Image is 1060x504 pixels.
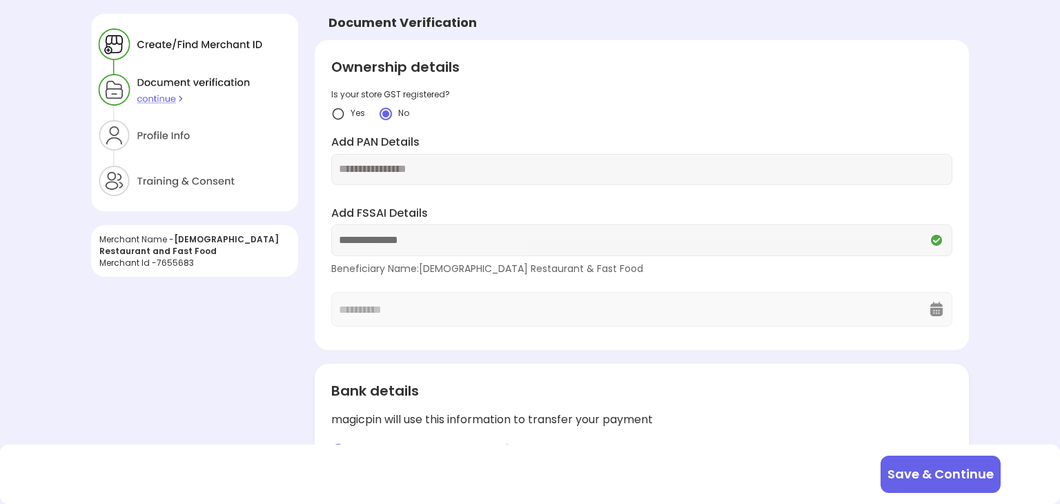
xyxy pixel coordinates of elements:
[331,262,952,275] div: Beneficiary Name: [DEMOGRAPHIC_DATA] Restaurant & Fast Food
[928,232,945,249] img: Q2VREkDUCX-Nh97kZdnvclHTixewBtwTiuomQU4ttMKm5pUNxe9W_NURYrLCGq_Mmv0UDstOKswiepyQhkhj-wqMpwXa6YfHU...
[331,135,952,151] label: Add PAN Details
[331,443,345,457] img: radio
[351,107,365,119] span: Yes
[520,442,569,458] span: Via UPI Id
[398,107,409,119] span: No
[379,107,393,121] img: crlYN1wOekqfTXo2sKdO7mpVD4GIyZBlBCY682TI1bTNaOsxckEXOmACbAD6EYcPGHR5wXB9K-wSeRvGOQTikGGKT-kEDVP-b...
[331,412,952,428] div: magicpin will use this information to transfer your payment
[331,57,952,77] div: Ownership details
[500,443,514,457] img: radio
[331,380,952,401] div: Bank details
[331,88,952,100] div: Is your store GST registered?
[99,233,279,257] span: [DEMOGRAPHIC_DATA] Restaurant and Fast Food
[881,456,1001,493] button: Save & Continue
[331,107,345,121] img: yidvdI1b1At5fYgYeHdauqyvT_pgttO64BpF2mcDGQwz_NKURL8lp7m2JUJk3Onwh4FIn8UgzATYbhG5vtZZpSXeknhWnnZDd...
[331,206,952,222] label: Add FSSAI Details
[99,257,290,269] div: Merchant Id - 7655683
[99,233,290,257] div: Merchant Name -
[328,14,477,32] div: Document Verification
[351,442,484,458] span: Via Bank account details
[91,14,298,211] img: xZtaNGYO7ZEa_Y6BGN0jBbY4tz3zD8CMWGtK9DYT203r_wSWJgC64uaYzQv0p6I5U3yzNyQZ90jnSGEji8ItH6xpax9JibOI_...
